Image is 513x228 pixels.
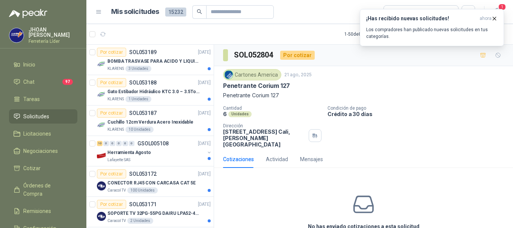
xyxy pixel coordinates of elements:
[223,111,227,117] p: 6
[107,180,196,187] p: CONECTOR RJ45 CON CARCASA CAT 5E
[198,79,211,86] p: [DATE]
[97,109,126,118] div: Por cotizar
[9,109,77,124] a: Solicitudes
[29,39,77,44] p: Ferretería Líder
[107,157,130,163] p: Lafayette SAS
[9,75,77,89] a: Chat97
[9,204,77,218] a: Remisiones
[223,155,254,163] div: Cotizaciones
[103,141,109,146] div: 0
[110,141,115,146] div: 0
[223,106,321,111] p: Cantidad
[23,164,41,172] span: Cotizar
[97,60,106,69] img: Company Logo
[107,96,124,102] p: KLARENS
[125,127,154,133] div: 10 Unidades
[23,147,58,155] span: Negociaciones
[327,111,510,117] p: Crédito a 30 días
[97,90,106,99] img: Company Logo
[107,119,193,126] p: Cuchillo 12cm Verdura Acero Inoxidable
[266,155,288,163] div: Actividad
[23,181,70,198] span: Órdenes de Compra
[223,82,290,90] p: Penetrante Corium 127
[129,110,157,116] p: SOL053187
[300,155,323,163] div: Mensajes
[127,187,158,193] div: 100 Unidades
[107,88,201,95] p: Gato Estibador Hidráulico KTC 3.0 – 3.5Ton 1.2mt HPT
[498,3,506,11] span: 1
[23,95,40,103] span: Tareas
[198,49,211,56] p: [DATE]
[360,9,504,46] button: ¡Has recibido nuevas solicitudes!ahora Los compradores han publicado nuevas solicitudes en tus ca...
[86,197,214,227] a: Por cotizarSOL053171[DATE] Company LogoSOPORTE TV 32PG-55PG DAIRU LPA52-446KIT2Caracol TV2 Unidades
[97,151,106,160] img: Company Logo
[97,78,126,87] div: Por cotizar
[23,130,51,138] span: Licitaciones
[122,141,128,146] div: 0
[223,91,504,100] p: Penetrante Corium 127
[223,123,306,128] p: Dirección
[344,28,393,40] div: 1 - 50 de 8920
[9,9,47,18] img: Logo peakr
[225,71,233,79] img: Company Logo
[366,26,498,40] p: Los compradores han publicado nuevas solicitudes en tus categorías.
[111,6,159,17] h1: Mis solicitudes
[9,178,77,201] a: Órdenes de Compra
[9,161,77,175] a: Cotizar
[129,50,157,55] p: SOL053189
[137,141,169,146] p: GSOL005108
[116,141,122,146] div: 0
[9,28,24,42] img: Company Logo
[284,71,312,79] p: 21 ago, 2025
[127,218,153,224] div: 2 Unidades
[107,187,126,193] p: Caracol TV
[198,171,211,178] p: [DATE]
[23,78,35,86] span: Chat
[107,66,124,72] p: KLARENS
[97,169,126,178] div: Por cotizar
[97,141,103,146] div: 10
[86,106,214,136] a: Por cotizarSOL053187[DATE] Company LogoCuchillo 12cm Verdura Acero InoxidableKLARENS10 Unidades
[107,218,126,224] p: Caracol TV
[480,15,492,22] span: ahora
[327,106,510,111] p: Condición de pago
[97,181,106,190] img: Company Logo
[366,15,477,22] h3: ¡Has recibido nuevas solicitudes!
[97,212,106,221] img: Company Logo
[223,69,281,80] div: Cartones America
[107,149,151,156] p: Herramienta Agosto
[198,110,211,117] p: [DATE]
[9,92,77,106] a: Tareas
[62,79,73,85] span: 97
[86,45,214,75] a: Por cotizarSOL053189[DATE] Company LogoBOMBA TRASVASE PARA ACIDO Y LIQUIDOS CORROSIVOKLARENS3 Uni...
[388,8,404,16] div: Todas
[197,9,202,14] span: search
[125,96,151,102] div: 1 Unidades
[129,202,157,207] p: SOL053171
[9,144,77,158] a: Negociaciones
[86,166,214,197] a: Por cotizarSOL053172[DATE] Company LogoCONECTOR RJ45 CON CARCASA CAT 5ECaracol TV100 Unidades
[198,201,211,208] p: [DATE]
[490,5,504,19] button: 1
[129,141,134,146] div: 0
[97,121,106,130] img: Company Logo
[107,127,124,133] p: KLARENS
[23,112,49,121] span: Solicitudes
[129,80,157,85] p: SOL053188
[228,111,252,117] div: Unidades
[125,66,151,72] div: 3 Unidades
[23,207,51,215] span: Remisiones
[97,200,126,209] div: Por cotizar
[107,210,201,217] p: SOPORTE TV 32PG-55PG DAIRU LPA52-446KIT2
[129,171,157,177] p: SOL053172
[107,58,201,65] p: BOMBA TRASVASE PARA ACIDO Y LIQUIDOS CORROSIVO
[234,49,274,61] h3: SOL052804
[223,128,306,148] p: [STREET_ADDRESS] Cali , [PERSON_NAME][GEOGRAPHIC_DATA]
[280,51,315,60] div: Por cotizar
[97,139,212,163] a: 10 0 0 0 0 0 GSOL005108[DATE] Company LogoHerramienta AgostoLafayette SAS
[23,60,35,69] span: Inicio
[165,8,186,17] span: 15232
[9,127,77,141] a: Licitaciones
[29,27,77,38] p: JHOAN [PERSON_NAME]
[86,75,214,106] a: Por cotizarSOL053188[DATE] Company LogoGato Estibador Hidráulico KTC 3.0 – 3.5Ton 1.2mt HPTKLAREN...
